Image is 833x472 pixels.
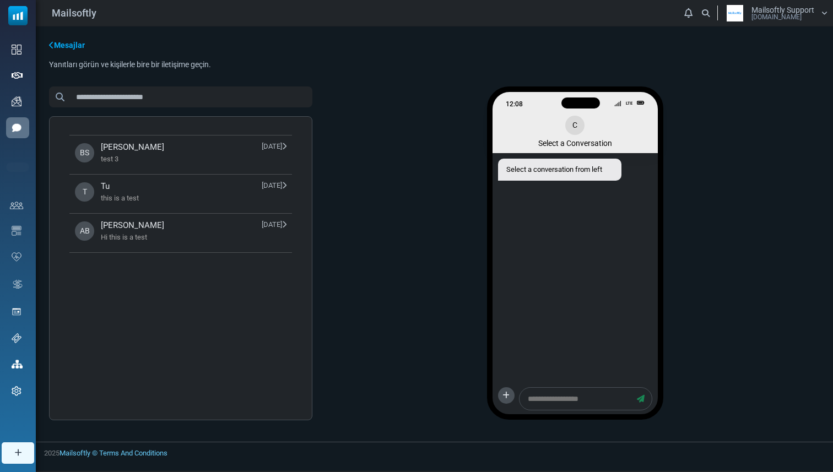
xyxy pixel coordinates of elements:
[12,123,21,133] img: sms-icon-active.png
[99,449,167,457] span: translation missing: tr.layouts.footer.terms_and_conditions
[721,5,749,21] img: User Logo
[751,6,814,14] span: Mailsoftly Support
[59,449,98,457] a: Mailsoftly ©
[12,226,21,236] img: email-templates-icon.svg
[101,154,286,165] span: test 3
[75,182,94,202] div: T
[262,180,286,193] span: [DATE]
[99,449,167,457] a: Terms And Conditions
[8,6,28,25] img: mailsoftly_icon_blue_white.svg
[12,333,21,343] img: support-icon.svg
[12,307,21,317] img: landing_pages.svg
[49,40,85,51] a: Mesajlar
[52,6,96,20] span: Mailsoftly
[101,180,110,193] a: Tu
[12,278,24,291] img: workflow.svg
[262,219,286,232] span: [DATE]
[101,141,164,154] a: [PERSON_NAME]
[12,252,21,261] img: domain-health-icon.svg
[10,202,23,209] img: contacts-icon.svg
[498,159,621,181] div: Select a conversation from left
[262,141,286,154] span: [DATE]
[12,386,21,396] img: settings-icon.svg
[75,143,94,162] div: BS
[751,14,802,20] span: [DOMAIN_NAME]
[506,99,610,106] div: 12:08
[101,219,164,232] a: [PERSON_NAME]
[36,442,833,462] footer: 2025
[721,5,827,21] a: User Logo Mailsoftly Support [DOMAIN_NAME]
[12,96,21,106] img: campaigns-icon.png
[101,232,286,243] span: Hi this is a test
[49,60,211,69] div: Yanıtları görün ve kişilerle bire bir iletişime geçin.
[101,193,286,204] span: this is a test
[626,100,632,106] span: LTE
[12,45,21,55] img: dashboard-icon.svg
[75,221,94,241] div: AB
